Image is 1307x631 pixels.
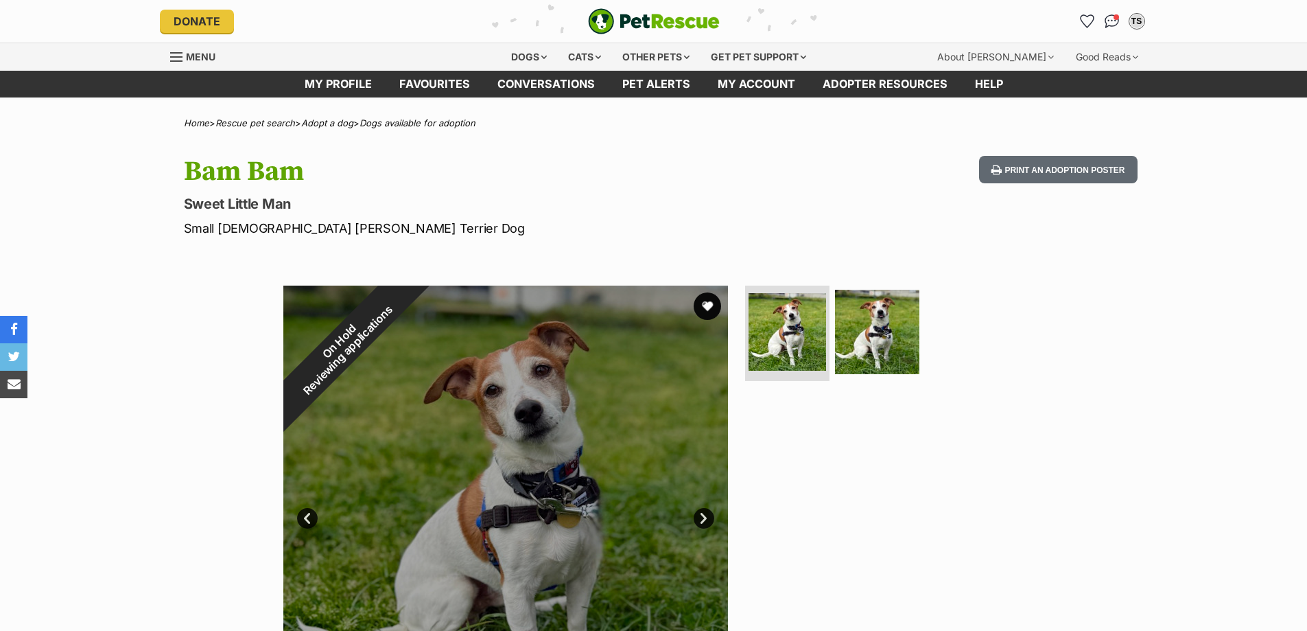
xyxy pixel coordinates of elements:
img: logo-e224e6f780fb5917bec1dbf3a21bbac754714ae5b6737aabdf751b685950b380.svg [588,8,720,34]
a: Dogs available for adoption [360,117,475,128]
img: chat-41dd97257d64d25036548639549fe6c8038ab92f7586957e7f3b1b290dea8141.svg [1105,14,1119,28]
a: Next [694,508,714,529]
h1: Bam Bam [184,156,764,187]
div: TS [1130,14,1144,28]
a: My profile [291,71,386,97]
img: Photo of Bam Bam [749,293,826,371]
div: About [PERSON_NAME] [928,43,1063,71]
div: Good Reads [1066,43,1148,71]
button: favourite [694,292,721,320]
img: Photo of Bam Bam [835,290,919,374]
a: Prev [297,508,318,529]
a: Menu [170,43,225,68]
a: Adopt a dog [301,117,353,128]
div: On Hold [245,247,441,444]
div: Get pet support [701,43,816,71]
a: Pet alerts [609,71,704,97]
a: conversations [484,71,609,97]
button: Print an adoption poster [979,156,1137,184]
p: Small [DEMOGRAPHIC_DATA] [PERSON_NAME] Terrier Dog [184,219,764,238]
a: Adopter resources [809,71,961,97]
a: Conversations [1101,10,1123,32]
p: Sweet Little Man [184,194,764,214]
a: Home [184,117,209,128]
a: Donate [160,10,234,33]
div: Other pets [613,43,699,71]
div: Dogs [502,43,556,71]
a: My account [704,71,809,97]
a: Help [961,71,1017,97]
a: Rescue pet search [215,117,295,128]
button: My account [1126,10,1148,32]
ul: Account quick links [1076,10,1148,32]
div: > > > [150,118,1158,128]
span: Menu [186,51,215,62]
span: Reviewing applications [301,303,395,397]
a: PetRescue [588,8,720,34]
div: Cats [558,43,611,71]
a: Favourites [386,71,484,97]
a: Favourites [1076,10,1098,32]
